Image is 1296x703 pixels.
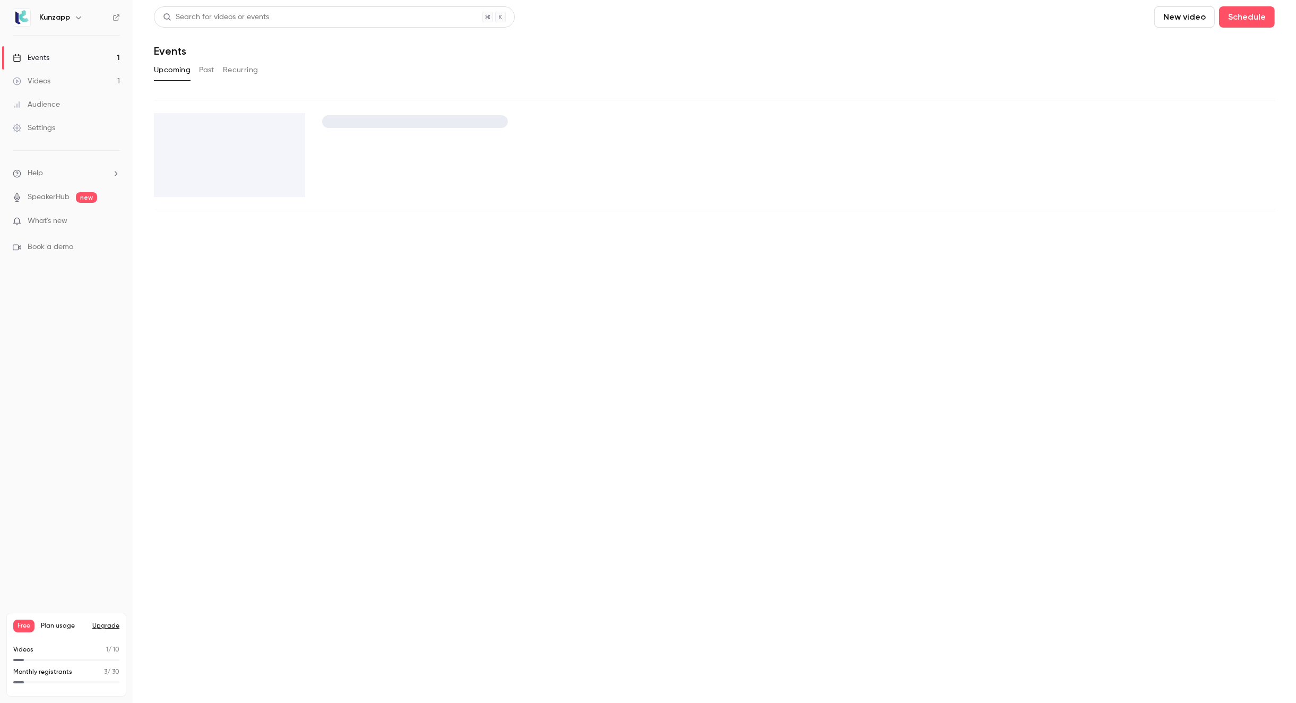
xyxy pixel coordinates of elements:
[13,645,33,655] p: Videos
[28,216,67,227] span: What's new
[76,192,97,203] span: new
[41,622,86,630] span: Plan usage
[13,53,49,63] div: Events
[104,667,119,677] p: / 30
[13,123,55,133] div: Settings
[106,647,108,653] span: 1
[13,76,50,87] div: Videos
[106,645,119,655] p: / 10
[13,168,120,179] li: help-dropdown-opener
[13,99,60,110] div: Audience
[199,62,214,79] button: Past
[39,12,70,23] h6: Kunzapp
[1154,6,1215,28] button: New video
[92,622,119,630] button: Upgrade
[223,62,258,79] button: Recurring
[28,242,73,253] span: Book a demo
[1219,6,1275,28] button: Schedule
[13,9,30,26] img: Kunzapp
[13,667,72,677] p: Monthly registrants
[28,192,70,203] a: SpeakerHub
[104,669,107,675] span: 3
[163,12,269,23] div: Search for videos or events
[28,168,43,179] span: Help
[154,62,191,79] button: Upcoming
[13,620,34,632] span: Free
[154,45,186,57] h1: Events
